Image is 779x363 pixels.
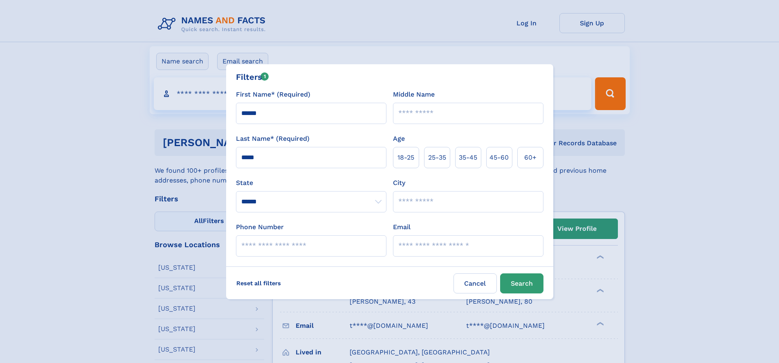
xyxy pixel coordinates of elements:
[393,134,405,144] label: Age
[236,178,386,188] label: State
[236,222,284,232] label: Phone Number
[428,153,446,162] span: 25‑35
[231,273,286,293] label: Reset all filters
[236,71,269,83] div: Filters
[453,273,497,293] label: Cancel
[236,90,310,99] label: First Name* (Required)
[500,273,543,293] button: Search
[524,153,537,162] span: 60+
[393,90,435,99] label: Middle Name
[397,153,414,162] span: 18‑25
[393,222,411,232] label: Email
[236,134,310,144] label: Last Name* (Required)
[393,178,405,188] label: City
[489,153,509,162] span: 45‑60
[459,153,477,162] span: 35‑45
